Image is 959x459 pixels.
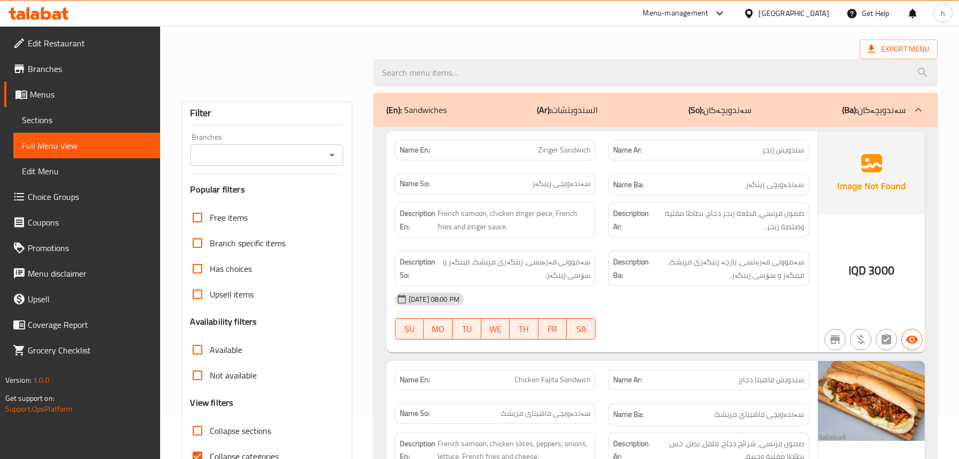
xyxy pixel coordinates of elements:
[654,207,804,233] span: صمون فرنسي، قطعة زنجر دجاج، بطاطا مقلية وصلصة زنجر.
[538,144,591,156] span: Zinger Sandwich
[28,344,152,357] span: Grocery Checklist
[510,318,538,340] button: TH
[876,329,897,350] button: Not has choices
[746,178,804,191] span: سەندەویچی زینگەر
[868,260,894,281] span: 3000
[688,102,703,118] b: (So):
[438,255,590,281] span: سەموونی فەرەنسی، زینگەری مریشک، فینگەر و سۆسی زینگەر.
[613,144,642,156] strong: Name Ar:
[13,158,160,184] a: Edit Menu
[613,408,644,421] strong: Name Ba:
[571,321,591,337] span: SA
[191,316,257,328] h3: Availability filters
[400,374,430,385] strong: Name En:
[22,114,152,126] span: Sections
[868,43,929,56] span: Export Menu
[28,267,152,280] span: Menu disclaimer
[210,237,286,249] span: Branch specific items
[28,293,152,305] span: Upsell
[514,374,591,385] span: Chicken Fajita Sandwich
[825,329,846,350] button: Not branch specific item
[324,148,339,163] button: Open
[191,102,343,125] div: Filter
[688,103,751,116] p: سەندویچەکان
[210,262,252,275] span: Has choices
[405,294,464,304] span: [DATE] 08:00 PM
[4,82,160,107] a: Menus
[714,408,804,421] span: سەندەویچی فاهیتای مریشک
[28,37,152,50] span: Edit Restaurant
[22,165,152,178] span: Edit Menu
[842,103,906,116] p: سەندویچەکان
[5,373,31,387] span: Version:
[739,374,804,385] span: سندويش فاهيتا دجاج
[400,207,435,233] strong: Description En:
[481,318,510,340] button: WE
[424,318,453,340] button: MO
[613,255,649,281] strong: Description Ba:
[762,144,804,156] span: سندويش زنجر
[901,329,923,350] button: Available
[4,210,160,235] a: Coupons
[33,373,50,387] span: 1.0.0
[850,329,871,350] button: Purchased item
[453,318,481,340] button: TU
[613,178,644,191] strong: Name Ba:
[532,178,591,189] span: سەندەویچی زینگەر
[386,102,402,118] b: (En):
[941,7,945,19] span: h
[651,255,804,281] span: سەموونی فەرەنسی، پارچە زینگەری مریشک، فینگەر و سۆسی زینگەر.
[28,62,152,75] span: Branches
[5,391,54,405] span: Get support on:
[374,59,938,86] input: search
[457,321,477,337] span: TU
[818,361,925,441] img: Montather_Burger%D9%81%D8%A7%D9%87%D9%8A%D8%AA%D8%A7_%D8%AF%D8%AC638907120775894901.jpg
[13,133,160,158] a: Full Menu View
[860,39,938,59] span: Export Menu
[4,56,160,82] a: Branches
[613,374,642,385] strong: Name Ar:
[428,321,448,337] span: MO
[400,144,430,156] strong: Name En:
[210,288,254,301] span: Upsell items
[4,337,160,363] a: Grocery Checklist
[395,318,424,340] button: SU
[4,312,160,337] a: Coverage Report
[28,190,152,203] span: Choice Groups
[400,408,430,419] strong: Name So:
[210,369,257,382] span: Not available
[5,402,73,416] a: Support.OpsPlatform
[543,321,563,337] span: FR
[191,183,343,196] h3: Popular filters
[386,103,447,116] p: Sandwiches
[374,93,938,127] div: (En): Sandwiches(Ar):السندويتشات(So):سەندویچەکان(Ba):سەندویچەکان
[28,216,152,229] span: Coupons
[567,318,596,340] button: SA
[818,131,925,214] img: Ae5nvW7+0k+MAAAAAElFTkSuQmCC
[842,102,858,118] b: (Ba):
[30,88,152,101] span: Menus
[210,343,243,356] span: Available
[4,184,160,210] a: Choice Groups
[28,318,152,331] span: Coverage Report
[514,321,534,337] span: TH
[643,7,709,20] div: Menu-management
[537,103,598,116] p: السندويتشات
[501,408,591,419] span: سەندەویچی فاهیتای مریشک
[4,30,160,56] a: Edit Restaurant
[28,241,152,254] span: Promotions
[210,211,248,224] span: Free items
[22,139,152,152] span: Full Menu View
[759,7,829,19] div: [GEOGRAPHIC_DATA]
[4,235,160,261] a: Promotions
[400,178,430,189] strong: Name So:
[191,397,234,409] h3: View filters
[537,102,552,118] b: (Ar):
[400,255,437,281] strong: Description So:
[13,107,160,133] a: Sections
[438,207,591,233] span: French samoon, chicken zinger piece, French fries and zinger sauce.
[849,260,866,281] span: IQD
[4,286,160,312] a: Upsell
[400,321,419,337] span: SU
[613,207,652,233] strong: Description Ar:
